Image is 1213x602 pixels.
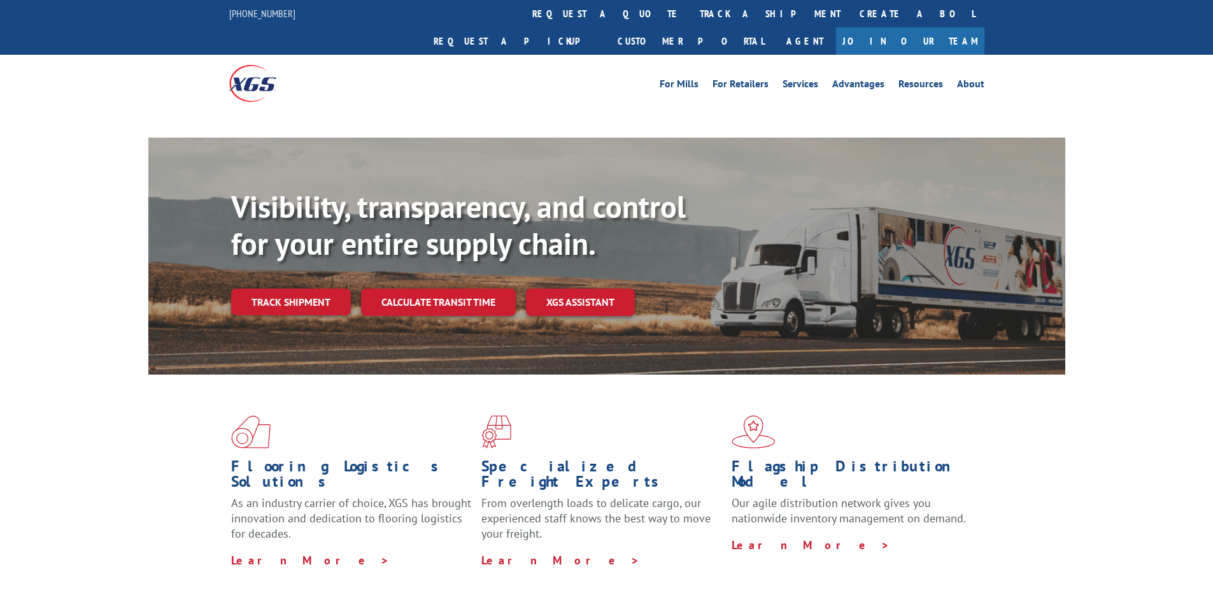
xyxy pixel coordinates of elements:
p: From overlength loads to delicate cargo, our experienced staff knows the best way to move your fr... [481,496,722,552]
a: Customer Portal [608,27,774,55]
a: Advantages [832,79,884,93]
a: Request a pickup [424,27,608,55]
a: For Mills [660,79,699,93]
a: About [957,79,984,93]
h1: Specialized Freight Experts [481,459,722,496]
a: Calculate transit time [361,289,516,316]
a: Services [783,79,818,93]
span: As an industry carrier of choice, XGS has brought innovation and dedication to flooring logistics... [231,496,471,541]
img: xgs-icon-flagship-distribution-model-red [732,415,776,448]
a: Learn More > [732,538,890,552]
img: xgs-icon-total-supply-chain-intelligence-red [231,415,271,448]
b: Visibility, transparency, and control for your entire supply chain. [231,187,686,263]
h1: Flagship Distribution Model [732,459,972,496]
a: Join Our Team [836,27,984,55]
a: Resources [898,79,943,93]
img: xgs-icon-focused-on-flooring-red [481,415,511,448]
a: For Retailers [713,79,769,93]
a: [PHONE_NUMBER] [229,7,295,20]
a: XGS ASSISTANT [526,289,635,316]
a: Learn More > [481,553,640,568]
h1: Flooring Logistics Solutions [231,459,472,496]
a: Agent [774,27,836,55]
span: Our agile distribution network gives you nationwide inventory management on demand. [732,496,966,526]
a: Track shipment [231,289,351,315]
a: Learn More > [231,553,390,568]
